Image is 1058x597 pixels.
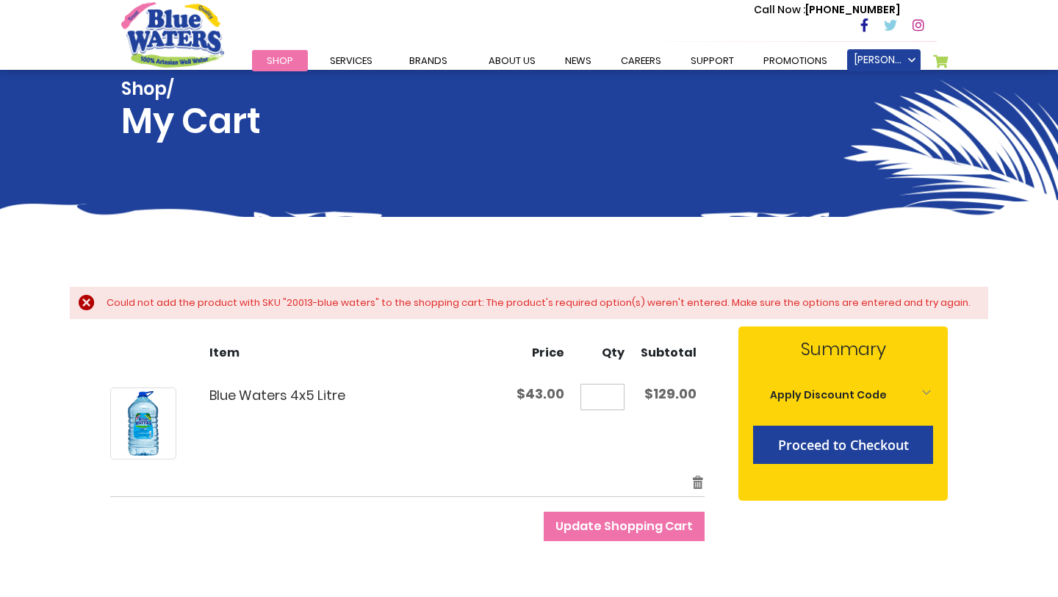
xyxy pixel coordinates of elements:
a: careers [606,50,676,71]
span: Proceed to Checkout [778,436,909,454]
h1: My Cart [121,79,261,142]
img: Blue Waters 4x5 Litre [111,391,176,456]
p: [PHONE_NUMBER] [754,2,900,18]
a: Blue Waters 4x5 Litre [209,386,345,404]
span: Services [330,54,373,68]
a: about us [474,50,550,71]
strong: Apply Discount Code [770,387,887,402]
a: Promotions [749,50,842,71]
span: Shop [267,54,293,68]
span: Shop/ [121,79,261,100]
span: $43.00 [517,385,564,403]
span: Brands [409,54,447,68]
span: $129.00 [644,385,697,403]
a: News [550,50,606,71]
a: support [676,50,749,71]
span: Price [532,344,564,361]
span: Update Shopping Cart [555,518,693,535]
span: Qty [602,344,625,361]
a: store logo [121,2,224,67]
span: Item [209,344,240,361]
a: Blue Waters 4x5 Litre [110,387,176,460]
button: Proceed to Checkout [753,426,933,464]
div: Could not add the product with SKU "20013-blue waters" to the shopping cart: The product's requir... [103,296,974,310]
span: Subtotal [641,344,697,361]
a: [PERSON_NAME] [847,49,921,71]
strong: Summary [753,336,933,362]
button: Update Shopping Cart [544,512,705,541]
span: Call Now : [754,2,805,17]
